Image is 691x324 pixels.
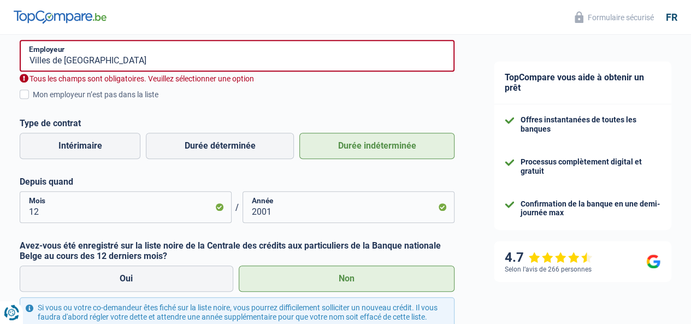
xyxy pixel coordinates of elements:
label: Depuis quand [20,176,454,187]
div: Processus complètement digital et gratuit [521,157,660,176]
span: / [232,202,243,213]
div: fr [666,11,677,23]
label: Type de contrat [20,118,454,128]
input: MM [20,191,232,223]
div: Offres instantanées de toutes les banques [521,115,660,134]
label: Oui [20,266,233,292]
button: Formulaire sécurisé [568,8,660,26]
div: 4.7 [505,250,593,266]
div: Mon employeur n’est pas dans la liste [33,89,454,101]
div: TopCompare vous aide à obtenir un prêt [494,61,671,104]
div: Selon l’avis de 266 personnes [505,266,592,273]
input: Cherchez votre employeur [20,40,454,72]
label: Durée déterminée [146,133,294,159]
label: Durée indéterminée [299,133,454,159]
label: Intérimaire [20,133,140,159]
div: Tous les champs sont obligatoires. Veuillez sélectionner une option [20,74,454,84]
img: TopCompare Logo [14,10,107,23]
div: Confirmation de la banque en une demi-journée max [521,199,660,218]
input: AAAA [243,191,454,223]
label: Avez-vous été enregistré sur la liste noire de la Centrale des crédits aux particuliers de la Ban... [20,240,454,261]
label: Non [239,266,455,292]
